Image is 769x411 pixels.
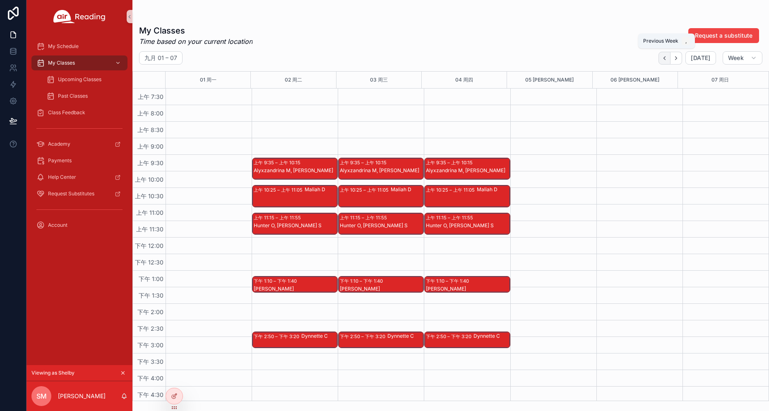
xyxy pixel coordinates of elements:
button: 05 [PERSON_NAME] [525,72,574,88]
div: 下午 1:10 – 下午 1:40[PERSON_NAME] [339,276,423,292]
div: [PERSON_NAME] [340,286,423,292]
span: Upcoming Classes [58,76,101,83]
div: 下午 2:50 – 下午 3:20 [254,332,301,341]
em: Time based on your current location [139,36,252,46]
span: Account [48,222,67,228]
div: Alyxzandrina M, [PERSON_NAME] [340,167,423,174]
div: 上午 10:25 – 上午 11:05Maliah D [339,185,423,207]
div: 下午 1:10 – 下午 1:40 [254,277,299,285]
a: Academy [31,137,127,151]
div: 04 周四 [455,72,473,88]
span: 上午 9:30 [135,159,166,166]
span: Class Feedback [48,109,85,116]
div: Dynnette C [473,333,509,339]
div: 上午 9:35 – 上午 10:15Alyxzandrina M, [PERSON_NAME] [339,158,423,179]
div: Hunter O, [PERSON_NAME] S [254,222,337,229]
a: Payments [31,153,127,168]
div: 上午 10:25 – 上午 11:05 [254,186,305,194]
div: 上午 9:35 – 上午 10:15 [340,159,389,167]
span: 上午 11:30 [134,226,166,233]
div: Alyxzandrina M, [PERSON_NAME] [426,167,509,174]
a: Past Classes [41,89,127,103]
span: Payments [48,157,72,164]
a: Account [31,218,127,233]
img: App logo [53,10,106,23]
a: Upcoming Classes [41,72,127,87]
span: SM [36,391,47,401]
span: 下午 1:00 [137,275,166,282]
span: 上午 11:00 [134,209,166,216]
button: Request a substitute [688,28,759,43]
div: Hunter O, [PERSON_NAME] S [426,222,509,229]
div: Hunter O, [PERSON_NAME] S [340,222,423,229]
span: Past Classes [58,93,88,99]
div: [PERSON_NAME] [426,286,509,292]
div: 下午 2:50 – 下午 3:20Dynnette C [425,332,509,348]
button: 01 周一 [200,72,216,88]
span: [DATE] [691,54,710,62]
div: 上午 11:15 – 上午 11:55 [254,214,303,222]
div: 上午 11:15 – 上午 11:55Hunter O, [PERSON_NAME] S [425,213,509,234]
div: 下午 2:50 – 下午 3:20 [426,332,473,341]
button: 03 周三 [370,72,388,88]
span: , [682,38,689,44]
span: 下午 2:30 [135,325,166,332]
a: Class Feedback [31,105,127,120]
span: 上午 8:30 [135,126,166,133]
span: Request a substitute [695,31,752,40]
div: 下午 1:10 – 下午 1:40[PERSON_NAME] [252,276,337,292]
div: 上午 10:25 – 上午 11:05 [426,186,477,194]
p: [PERSON_NAME] [58,392,106,400]
span: 上午 9:00 [135,143,166,150]
div: Alyxzandrina M, [PERSON_NAME] [254,167,337,174]
span: 下午 4:00 [135,375,166,382]
div: 上午 9:35 – 上午 10:15Alyxzandrina M, [PERSON_NAME] [425,158,509,179]
span: Week [728,54,744,62]
div: 上午 11:15 – 上午 11:55 [426,214,475,222]
span: Help Center [48,174,76,180]
span: Previous Week [643,38,678,44]
span: 上午 7:30 [136,93,166,100]
span: 下午 1:30 [137,292,166,299]
span: 下午 3:00 [135,341,166,349]
span: Request Substitutes [48,190,94,197]
div: 下午 1:10 – 下午 1:40 [340,277,385,285]
button: Week [723,51,762,65]
div: 上午 9:35 – 上午 10:15 [254,159,303,167]
div: Maliah D [477,186,509,193]
div: Maliah D [391,186,423,193]
h2: 九月 01 – 07 [144,54,177,62]
a: Help Center [31,170,127,185]
h1: My Classes [139,25,252,36]
div: 上午 10:25 – 上午 11:05Maliah D [252,185,337,207]
div: 下午 2:50 – 下午 3:20Dynnette C [339,332,423,348]
span: 下午 3:30 [135,358,166,365]
div: 下午 1:10 – 下午 1:40 [426,277,471,285]
div: 上午 10:25 – 上午 11:05 [340,186,391,194]
a: My Classes [31,55,127,70]
span: My Classes [48,60,75,66]
div: 上午 9:35 – 上午 10:15Alyxzandrina M, [PERSON_NAME] [252,158,337,179]
span: 下午 12:00 [133,242,166,249]
div: [PERSON_NAME] [254,286,337,292]
a: Request Substitutes [31,186,127,201]
div: 下午 2:50 – 下午 3:20Dynnette C [252,332,337,348]
div: 上午 11:15 – 上午 11:55Hunter O, [PERSON_NAME] S [252,213,337,234]
button: [DATE] [685,51,716,65]
div: 下午 1:10 – 下午 1:40[PERSON_NAME] [425,276,509,292]
button: 07 周日 [711,72,729,88]
span: Academy [48,141,70,147]
div: Dynnette C [301,333,337,339]
div: 上午 10:25 – 上午 11:05Maliah D [425,185,509,207]
button: 06 [PERSON_NAME] [610,72,659,88]
button: Next [670,52,682,65]
span: 上午 8:00 [135,110,166,117]
span: Viewing as Shelby [31,370,74,376]
button: 02 周二 [285,72,302,88]
div: 上午 11:15 – 上午 11:55Hunter O, [PERSON_NAME] S [339,213,423,234]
